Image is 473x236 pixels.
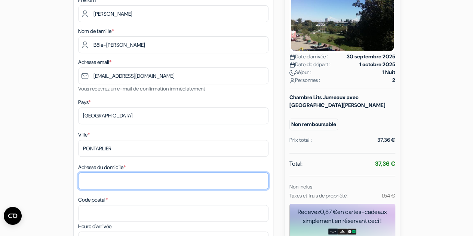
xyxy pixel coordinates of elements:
span: Total: [289,159,302,168]
label: Pays [78,98,90,106]
span: Séjour : [289,68,311,76]
label: Code postal [78,196,108,204]
strong: 37,36 € [375,160,395,168]
img: adidas-card.png [338,229,347,235]
small: Non inclus [289,183,312,190]
img: user_icon.svg [289,78,295,83]
strong: 1 octobre 2025 [359,61,395,68]
button: Ouvrir le widget CMP [4,207,22,225]
span: Personnes : [289,76,320,84]
label: Adresse email [78,58,111,66]
input: Entrer adresse e-mail [78,67,268,84]
img: moon.svg [289,70,295,76]
input: Entrer le nom de famille [78,36,268,53]
span: Date de départ : [289,61,331,68]
input: Entrez votre prénom [78,5,268,22]
b: Chambre Lits Jumeaux avec [GEOGRAPHIC_DATA][PERSON_NAME] [289,94,386,108]
strong: 30 septembre 2025 [347,53,395,61]
label: Adresse du domicile [78,163,126,171]
label: Nom de famille [78,27,114,35]
small: Vous recevrez un e-mail de confirmation immédiatement [78,85,205,92]
img: calendar.svg [289,62,295,68]
small: Non remboursable [289,119,338,130]
div: Recevez en cartes-cadeaux simplement en réservant ceci ! [289,208,395,226]
img: calendar.svg [289,54,295,60]
img: uber-uber-eats-card.png [347,229,356,235]
img: amazon-card-no-text.png [328,229,338,235]
div: 37,36 € [377,136,395,144]
small: Taxes et frais de propriété: [289,192,348,199]
strong: 1 Nuit [382,68,395,76]
label: Heure d'arrivée [78,223,111,230]
span: 0,87 € [320,208,337,216]
small: 1,54 € [381,192,395,199]
strong: 2 [392,76,395,84]
span: Date d'arrivée : [289,53,328,61]
div: Prix total : [289,136,312,144]
label: Ville [78,131,90,139]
